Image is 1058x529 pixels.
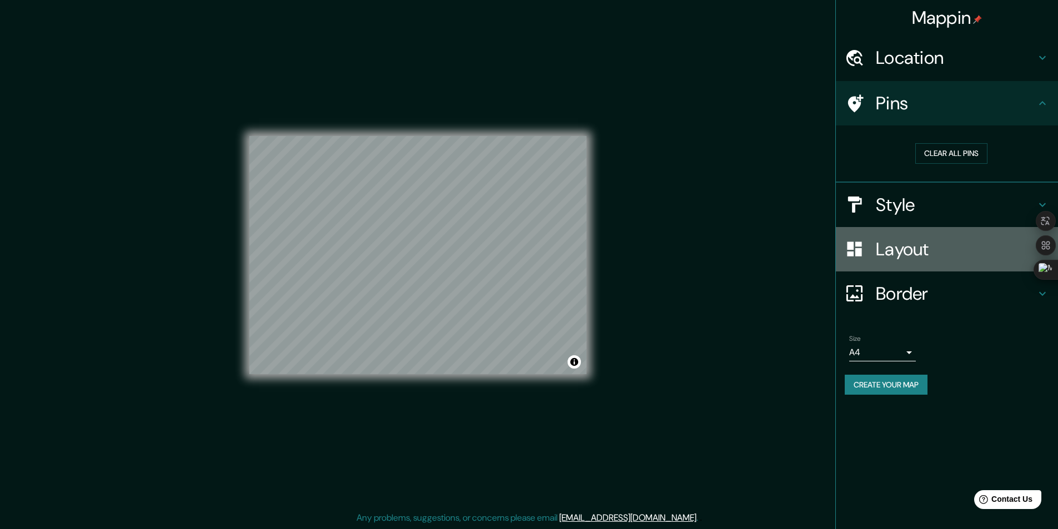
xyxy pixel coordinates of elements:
[836,271,1058,316] div: Border
[836,227,1058,271] div: Layout
[559,512,696,523] a: [EMAIL_ADDRESS][DOMAIN_NAME]
[698,511,700,525] div: .
[700,511,702,525] div: .
[876,238,1036,260] h4: Layout
[876,283,1036,305] h4: Border
[876,47,1036,69] h4: Location
[876,194,1036,216] h4: Style
[973,15,982,24] img: pin-icon.png
[915,143,987,164] button: Clear all pins
[249,136,586,374] canvas: Map
[876,92,1036,114] h4: Pins
[912,7,982,29] h4: Mappin
[836,183,1058,227] div: Style
[849,334,861,343] label: Size
[836,36,1058,80] div: Location
[849,344,916,361] div: A4
[836,81,1058,125] div: Pins
[357,511,698,525] p: Any problems, suggestions, or concerns please email .
[959,486,1046,517] iframe: Help widget launcher
[568,355,581,369] button: Toggle attribution
[845,375,927,395] button: Create your map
